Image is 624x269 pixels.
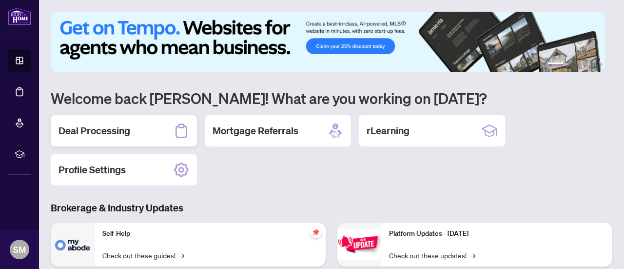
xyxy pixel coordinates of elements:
span: → [470,250,475,261]
h2: rLearning [367,124,409,138]
button: 1 [548,62,564,66]
span: → [179,250,184,261]
button: 4 [583,62,587,66]
span: pushpin [310,227,322,238]
a: Check out these updates!→ [389,250,475,261]
a: Check out these guides!→ [102,250,184,261]
h2: Profile Settings [58,163,126,177]
h3: Brokerage & Industry Updates [51,201,612,215]
span: SM [13,243,26,256]
img: Slide 0 [51,12,605,72]
button: 2 [567,62,571,66]
img: logo [8,7,31,25]
p: Platform Updates - [DATE] [389,228,604,239]
h1: Welcome back [PERSON_NAME]! What are you working on [DATE]? [51,89,612,107]
button: Open asap [585,235,614,264]
button: 6 [599,62,603,66]
button: 3 [575,62,579,66]
h2: Deal Processing [58,124,130,138]
img: Platform Updates - June 23, 2025 [337,229,381,260]
p: Self-Help [102,228,318,239]
h2: Mortgage Referrals [213,124,298,138]
img: Self-Help [51,223,95,267]
button: 5 [591,62,595,66]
